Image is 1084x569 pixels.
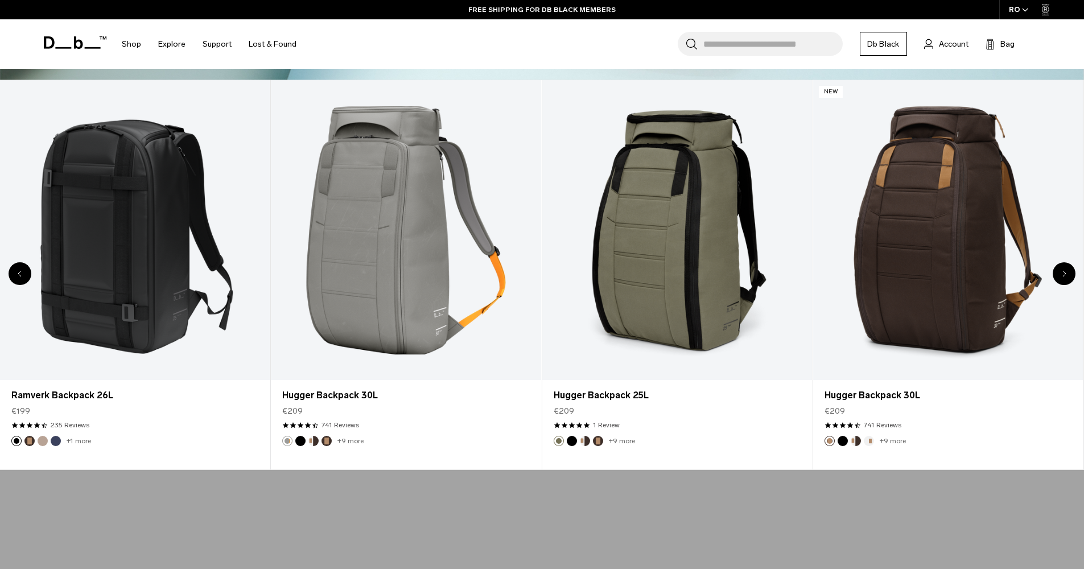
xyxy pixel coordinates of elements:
[813,80,1083,380] a: Hugger Backpack 30L
[337,437,364,445] a: +9 more
[11,436,22,446] button: Black Out
[51,420,89,430] a: 235 reviews
[271,80,542,470] div: 6 / 20
[1000,38,1015,50] span: Bag
[825,436,835,446] button: Espresso
[864,436,874,446] button: Oatmilk
[542,80,813,470] div: 7 / 20
[554,436,564,446] button: Mash Green
[38,436,48,446] button: Fogbow Beige
[864,420,901,430] a: 741 reviews
[542,80,812,380] a: Hugger Backpack 25L
[282,405,303,417] span: €209
[113,19,305,69] nav: Main Navigation
[271,80,541,380] a: Hugger Backpack 30L
[939,38,968,50] span: Account
[924,37,968,51] a: Account
[986,37,1015,51] button: Bag
[1053,262,1075,285] div: Next slide
[322,436,332,446] button: Espresso
[11,405,30,417] span: €199
[24,436,35,446] button: Espresso
[67,437,91,445] a: +1 more
[122,24,141,64] a: Shop
[9,262,31,285] div: Previous slide
[593,436,603,446] button: Espresso
[249,24,296,64] a: Lost & Found
[567,436,577,446] button: Black Out
[880,437,906,445] a: +9 more
[282,389,529,402] a: Hugger Backpack 30L
[11,389,258,402] a: Ramverk Backpack 26L
[322,420,359,430] a: 741 reviews
[468,5,616,15] a: FREE SHIPPING FOR DB BLACK MEMBERS
[609,437,635,445] a: +9 more
[813,80,1084,470] div: 8 / 20
[295,436,306,446] button: Black Out
[554,389,801,402] a: Hugger Backpack 25L
[838,436,848,446] button: Black Out
[825,405,845,417] span: €209
[819,86,843,98] p: New
[851,436,861,446] button: Cappuccino
[51,436,61,446] button: Blue Hour
[580,436,590,446] button: Cappuccino
[158,24,186,64] a: Explore
[593,420,620,430] a: 1 reviews
[308,436,319,446] button: Cappuccino
[825,389,1071,402] a: Hugger Backpack 30L
[203,24,232,64] a: Support
[860,32,907,56] a: Db Black
[554,405,574,417] span: €209
[282,436,292,446] button: Sand Grey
